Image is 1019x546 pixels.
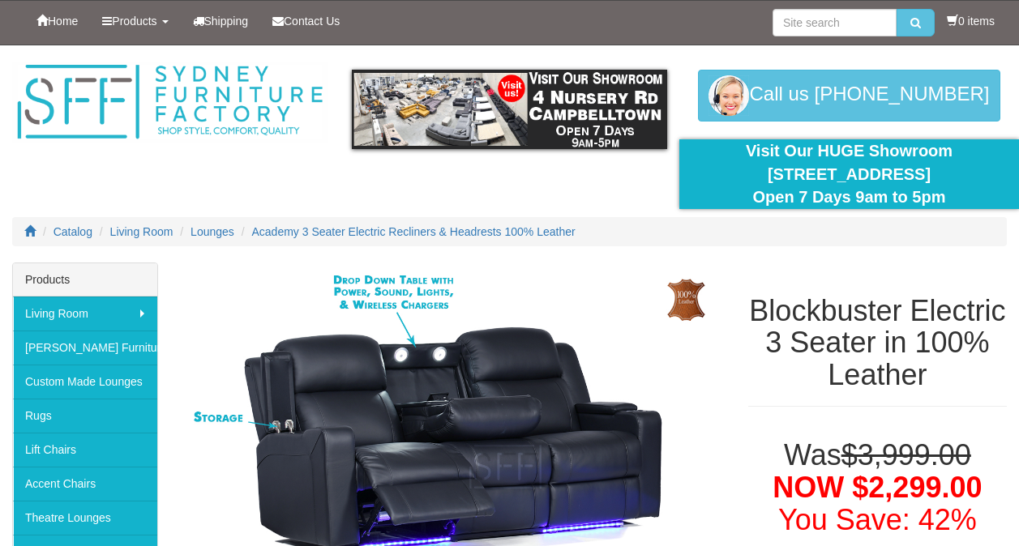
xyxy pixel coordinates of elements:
[260,1,352,41] a: Contact Us
[13,501,157,535] a: Theatre Lounges
[204,15,249,28] span: Shipping
[947,13,995,29] li: 0 items
[284,15,340,28] span: Contact Us
[181,1,261,41] a: Shipping
[252,225,576,238] a: Academy 3 Seater Electric Recliners & Headrests 100% Leather
[13,365,157,399] a: Custom Made Lounges
[191,225,234,238] a: Lounges
[13,331,157,365] a: [PERSON_NAME] Furniture
[691,139,1007,209] div: Visit Our HUGE Showroom [STREET_ADDRESS] Open 7 Days 9am to 5pm
[841,438,971,471] del: $3,999.00
[13,296,157,331] a: Living Room
[110,225,173,238] a: Living Room
[12,62,328,143] img: Sydney Furniture Factory
[13,433,157,467] a: Lift Chairs
[13,399,157,433] a: Rugs
[748,295,1007,391] h1: Blockbuster Electric 3 Seater in 100% Leather
[90,1,180,41] a: Products
[24,1,90,41] a: Home
[773,9,897,36] input: Site search
[352,70,667,149] img: showroom.gif
[748,439,1007,535] h1: Was
[48,15,78,28] span: Home
[778,503,977,536] font: You Save: 42%
[112,15,156,28] span: Products
[773,471,982,504] span: NOW $2,299.00
[13,263,157,296] div: Products
[54,225,92,238] a: Catalog
[13,467,157,501] a: Accent Chairs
